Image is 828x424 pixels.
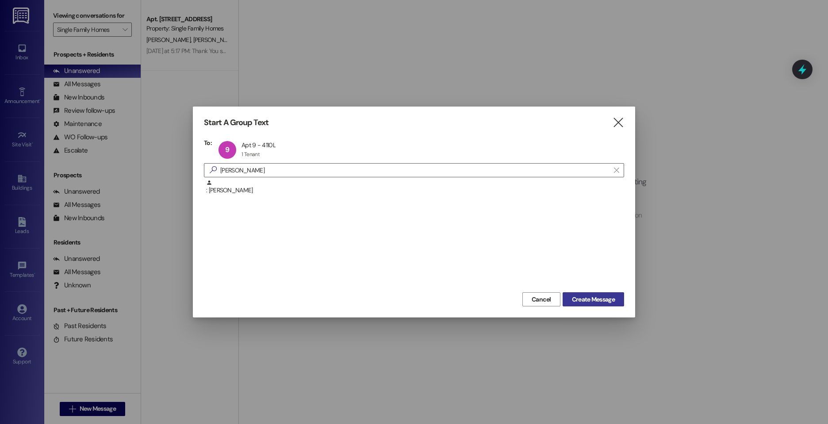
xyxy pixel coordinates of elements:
[522,292,560,306] button: Cancel
[204,118,268,128] h3: Start A Group Text
[612,118,624,127] i: 
[241,141,276,149] div: Apt 9 - 4110L
[204,180,624,202] div: : [PERSON_NAME]
[614,167,619,174] i: 
[572,295,615,304] span: Create Message
[206,180,624,195] div: : [PERSON_NAME]
[220,164,609,176] input: Search for any contact or apartment
[225,145,229,154] span: 9
[609,164,624,177] button: Clear text
[206,165,220,175] i: 
[204,139,212,147] h3: To:
[563,292,624,306] button: Create Message
[532,295,551,304] span: Cancel
[241,151,260,158] div: 1 Tenant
